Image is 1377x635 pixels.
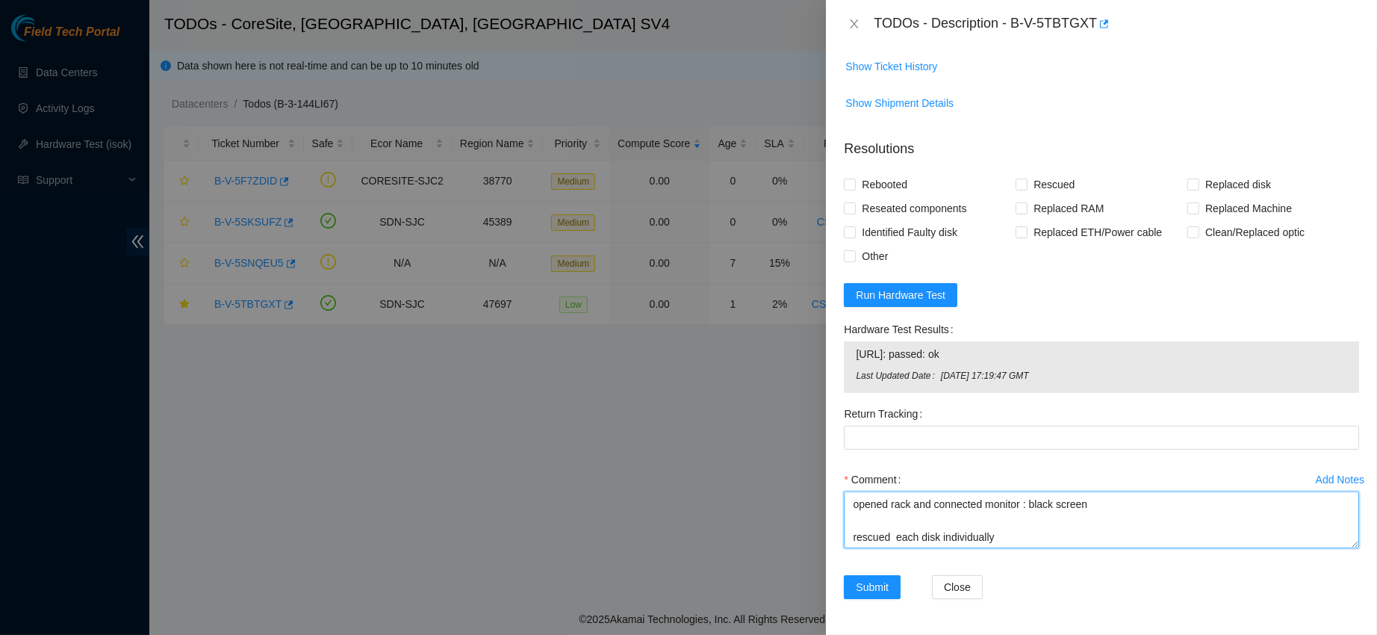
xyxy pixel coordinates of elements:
[1028,220,1168,244] span: Replaced ETH/Power cable
[848,18,860,30] span: close
[1199,196,1298,220] span: Replaced Machine
[1199,220,1311,244] span: Clean/Replaced optic
[1199,173,1277,196] span: Replaced disk
[856,369,940,383] span: Last Updated Date
[856,173,913,196] span: Rebooted
[856,220,963,244] span: Identified Faulty disk
[932,575,983,599] button: Close
[1315,468,1365,492] button: Add Notes
[944,579,971,595] span: Close
[844,17,865,31] button: Close
[845,95,954,111] span: Show Shipment Details
[844,283,957,307] button: Run Hardware Test
[844,492,1359,548] textarea: Comment
[856,287,945,303] span: Run Hardware Test
[856,579,889,595] span: Submit
[845,55,938,78] button: Show Ticket History
[845,91,954,115] button: Show Shipment Details
[1028,196,1110,220] span: Replaced RAM
[844,575,901,599] button: Submit
[844,402,928,426] label: Return Tracking
[1028,173,1081,196] span: Rescued
[844,426,1359,450] input: Return Tracking
[1316,474,1364,485] div: Add Notes
[856,196,972,220] span: Reseated components
[856,346,1347,362] span: [URL]: passed: ok
[845,58,937,75] span: Show Ticket History
[856,244,894,268] span: Other
[941,369,1347,383] span: [DATE] 17:19:47 GMT
[844,468,907,492] label: Comment
[874,12,1359,36] div: TODOs - Description - B-V-5TBTGXT
[844,127,1359,159] p: Resolutions
[844,317,959,341] label: Hardware Test Results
